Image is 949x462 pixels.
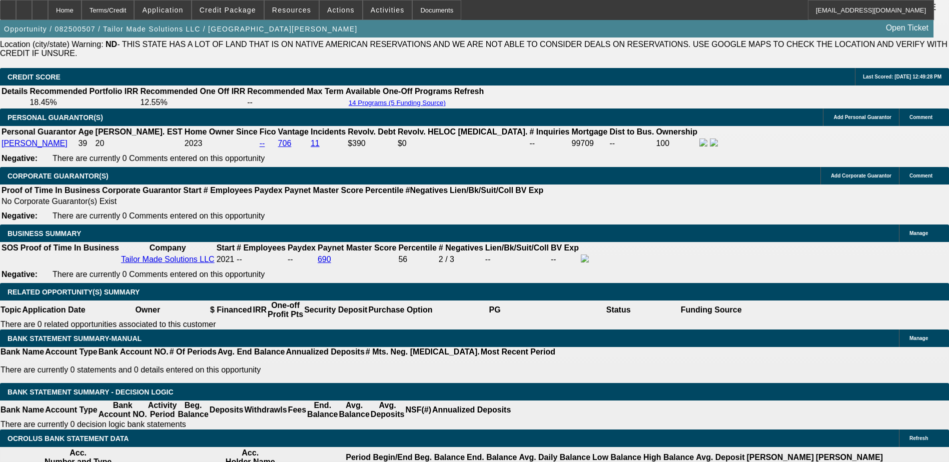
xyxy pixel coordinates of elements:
b: # Employees [204,186,253,194]
th: Details [1,86,28,96]
th: Account Type [45,400,98,419]
b: Age [78,127,93,136]
th: Recommended Portfolio IRR [29,86,139,96]
b: # Employees [237,243,286,252]
th: Status [557,300,680,319]
td: No Corporate Guarantor(s) Exist [1,196,548,206]
span: Resources [272,6,311,14]
td: 18.45% [29,97,139,107]
th: End. Balance [307,400,338,419]
b: # Negatives [439,243,483,252]
b: Start [183,186,201,194]
a: [PERSON_NAME] [2,139,68,147]
b: Paydex [255,186,283,194]
span: 2023 [185,139,203,147]
th: Proof of Time In Business [1,185,101,195]
span: Comment [909,114,932,120]
th: Avg. End Balance [217,347,286,357]
td: -- [287,254,316,265]
td: 20 [95,138,183,149]
th: Recommended Max Term [247,86,344,96]
span: Activities [371,6,405,14]
th: NSF(#) [405,400,432,419]
b: Negative: [2,154,38,162]
td: -- [550,254,579,265]
td: $390 [347,138,396,149]
span: Manage [909,335,928,341]
th: Most Recent Period [480,347,556,357]
b: Vantage [278,127,309,136]
img: facebook-icon.png [699,138,707,146]
span: -- [237,255,242,263]
b: Negative: [2,211,38,220]
a: Tailor Made Solutions LLC [121,255,215,263]
b: Ownership [656,127,697,136]
th: SOS [1,243,19,253]
span: Comment [909,173,932,178]
th: # Mts. Neg. [MEDICAL_DATA]. [365,347,480,357]
span: Bank Statement Summary - Decision Logic [8,388,174,396]
span: RELATED OPPORTUNITY(S) SUMMARY [8,288,140,296]
th: One-off Profit Pts [267,300,304,319]
button: Application [135,0,191,19]
b: Percentile [398,243,436,252]
th: Bank Account NO. [98,400,148,419]
b: BV Exp [551,243,579,252]
button: 14 Programs (5 Funding Source) [346,98,449,107]
th: Bank Account NO. [98,347,169,357]
b: Dist to Bus. [610,127,654,136]
td: 39 [78,138,94,149]
th: Avg. Deposits [370,400,405,419]
p: There are currently 0 statements and 0 details entered on this opportunity [1,365,555,374]
b: # Inquiries [529,127,569,136]
span: There are currently 0 Comments entered on this opportunity [53,154,265,162]
span: PERSONAL GUARANTOR(S) [8,113,103,121]
span: There are currently 0 Comments entered on this opportunity [53,270,265,278]
a: 706 [278,139,292,147]
b: [PERSON_NAME]. EST [96,127,183,136]
span: OCROLUS BANK STATEMENT DATA [8,434,129,442]
td: 99709 [571,138,608,149]
b: Incidents [311,127,346,136]
span: Refresh [909,435,928,441]
b: Lien/Bk/Suit/Coll [485,243,549,252]
th: Deposits [209,400,244,419]
b: Start [217,243,235,252]
b: ND [106,40,117,48]
div: 2 / 3 [439,255,483,264]
b: Paydex [288,243,316,252]
button: Credit Package [192,0,264,19]
td: -- [529,138,570,149]
th: Available One-Off Programs [345,86,453,96]
span: CORPORATE GUARANTOR(S) [8,172,109,180]
button: Resources [265,0,319,19]
th: Annualized Deposits [432,400,511,419]
b: Percentile [365,186,403,194]
th: Avg. Balance [338,400,370,419]
b: Revolv. Debt [348,127,396,136]
th: Purchase Option [368,300,433,319]
th: PG [433,300,556,319]
th: # Of Periods [169,347,217,357]
th: Recommended One Off IRR [140,86,246,96]
span: Add Corporate Guarantor [831,173,891,178]
td: -- [247,97,344,107]
img: linkedin-icon.png [710,138,718,146]
a: 11 [311,139,320,147]
b: Paynet Master Score [285,186,363,194]
img: facebook-icon.png [581,254,589,262]
th: Owner [86,300,210,319]
b: BV Exp [515,186,543,194]
th: Beg. Balance [177,400,209,419]
span: Last Scored: [DATE] 12:49:28 PM [863,74,941,79]
th: $ Financed [210,300,253,319]
b: Paynet Master Score [318,243,396,252]
b: Corporate Guarantor [102,186,181,194]
span: CREDIT SCORE [8,73,61,81]
b: Mortgage [572,127,608,136]
td: -- [609,138,655,149]
th: Fees [288,400,307,419]
b: Personal Guarantor [2,127,76,136]
th: Activity Period [148,400,178,419]
td: $0 [397,138,528,149]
